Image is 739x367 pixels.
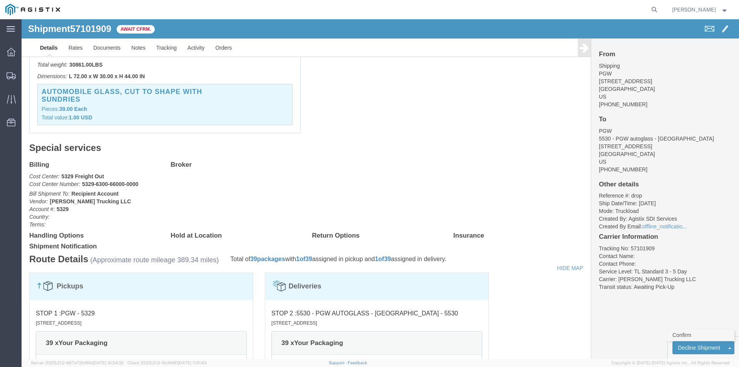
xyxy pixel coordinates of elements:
a: Support [329,360,348,365]
button: [PERSON_NAME] [672,5,729,14]
img: logo [5,4,60,15]
span: Copyright © [DATE]-[DATE] Agistix Inc., All Rights Reserved [611,360,730,366]
span: Client: 2025.21.0-f0c8481 [127,360,207,365]
span: [DATE] 11:51:43 [178,360,207,365]
a: Feedback [348,360,367,365]
span: [DATE] 10:54:32 [93,360,124,365]
iframe: FS Legacy Container [22,19,739,359]
span: Server: 2025.21.0-667a72bf6fa [31,360,124,365]
span: Craig Clark [672,5,716,14]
